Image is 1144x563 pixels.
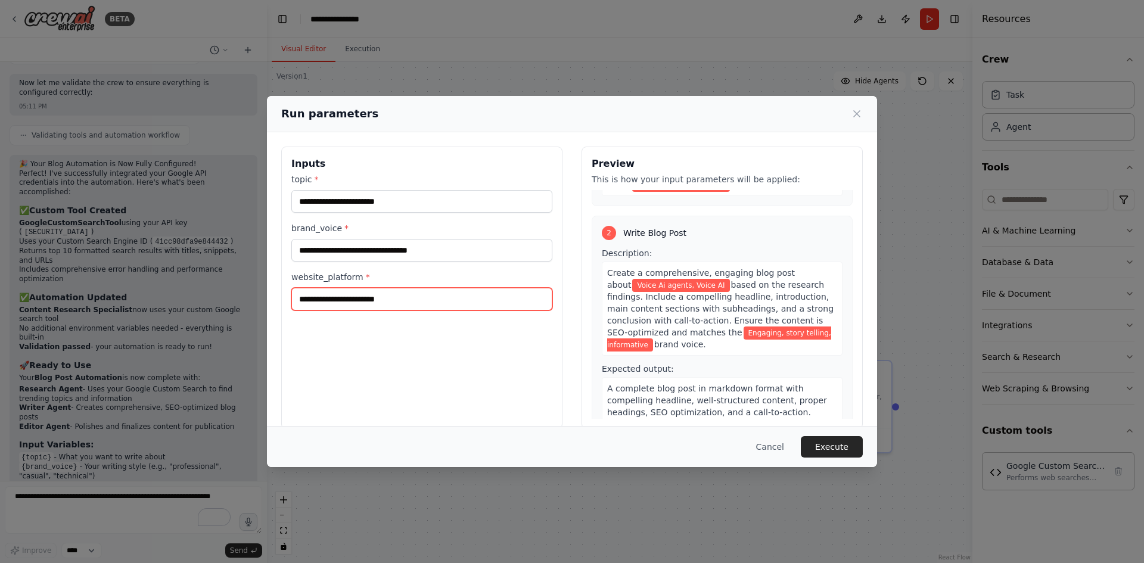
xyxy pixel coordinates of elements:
[607,326,831,352] span: Variable: brand_voice
[602,248,652,258] span: Description:
[654,340,706,349] span: brand voice.
[747,436,794,458] button: Cancel
[602,226,616,240] div: 2
[607,384,827,429] span: A complete blog post in markdown format with compelling headline, well-structured content, proper...
[291,173,552,185] label: topic
[281,105,378,122] h2: Run parameters
[602,364,674,374] span: Expected output:
[291,271,552,283] label: website_platform
[592,157,853,171] h3: Preview
[291,157,552,171] h3: Inputs
[291,222,552,234] label: brand_voice
[607,280,834,337] span: based on the research findings. Include a compelling headline, introduction, main content section...
[592,173,853,185] p: This is how your input parameters will be applied:
[623,227,686,239] span: Write Blog Post
[607,268,795,290] span: Create a comprehensive, engaging blog post about
[801,436,863,458] button: Execute
[632,279,729,292] span: Variable: topic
